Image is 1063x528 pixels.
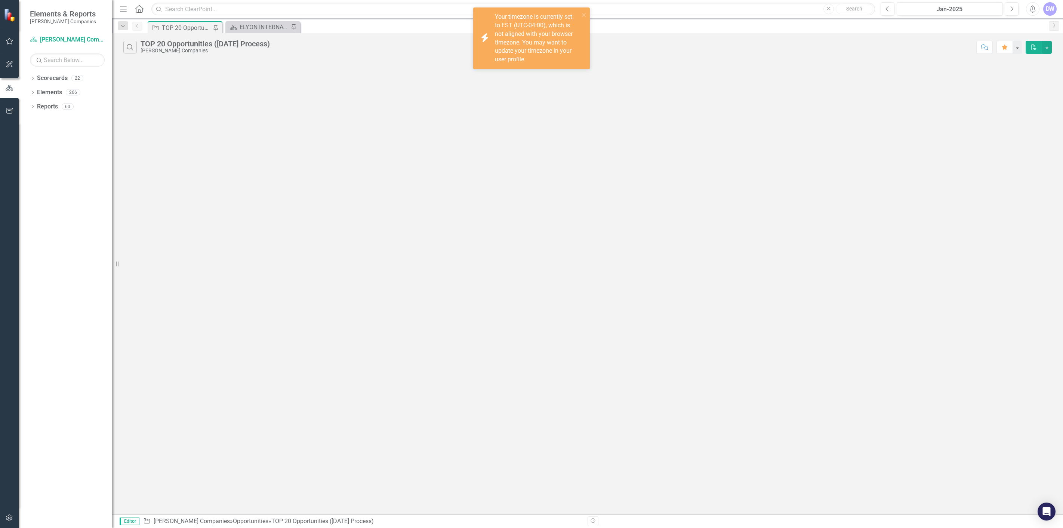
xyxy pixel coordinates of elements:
[1038,503,1056,521] div: Open Intercom Messenger
[30,36,105,44] a: [PERSON_NAME] Companies
[162,23,211,33] div: TOP 20 Opportunities ([DATE] Process)
[271,518,374,525] div: TOP 20 Opportunities ([DATE] Process)
[495,13,579,64] div: Your timezone is currently set to EST (UTC-04:00), which is not aligned with your browser timezon...
[846,6,862,12] span: Search
[1043,2,1057,16] button: DW
[37,102,58,111] a: Reports
[141,48,270,53] div: [PERSON_NAME] Companies
[582,10,587,19] button: close
[62,103,74,110] div: 60
[37,74,68,83] a: Scorecards
[37,88,62,97] a: Elements
[240,22,289,32] div: ELYON INTERNATIONAL INC
[143,517,582,526] div: » »
[71,75,83,82] div: 22
[120,518,139,525] span: Editor
[30,18,96,24] small: [PERSON_NAME] Companies
[897,2,1003,16] button: Jan-2025
[233,518,268,525] a: Opportunities
[3,8,18,22] img: ClearPoint Strategy
[227,22,289,32] a: ELYON INTERNATIONAL INC
[154,518,230,525] a: [PERSON_NAME] Companies
[30,9,96,18] span: Elements & Reports
[151,3,875,16] input: Search ClearPoint...
[836,4,873,14] button: Search
[66,89,80,96] div: 266
[899,5,1000,14] div: Jan-2025
[141,40,270,48] div: TOP 20 Opportunities ([DATE] Process)
[30,53,105,67] input: Search Below...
